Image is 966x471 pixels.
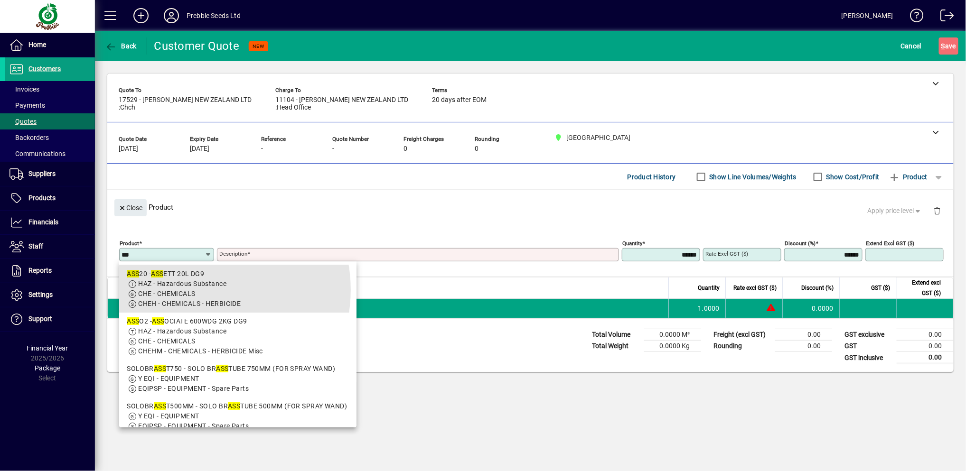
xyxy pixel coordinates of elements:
[864,203,927,220] button: Apply price level
[119,313,356,360] mat-option: ASSO2 - ASSOCIATE 600WDG 2KG DG9
[801,283,834,293] span: Discount (%)
[775,329,832,341] td: 0.00
[5,235,95,259] a: Staff
[785,240,816,247] mat-label: Discount (%)
[5,186,95,210] a: Products
[119,96,261,111] span: 17529 - [PERSON_NAME] NEW ZEALAND LTD :Chch
[190,145,209,153] span: [DATE]
[5,211,95,234] a: Financials
[28,65,61,73] span: Customers
[705,250,748,257] mat-label: Rate excl GST ($)
[138,290,196,297] span: CHE - CHEMICALS
[332,145,334,153] span: -
[138,347,263,355] span: CHEHM - CHEMICALS - HERBICIDE Misc
[28,242,43,250] span: Staff
[872,283,891,293] span: GST ($)
[152,317,164,325] em: ASS
[926,206,949,215] app-page-header-button: Delete
[261,145,263,153] span: -
[275,96,418,111] span: 11104 - [PERSON_NAME] NEW ZEALAND LTD :Head Office
[103,37,139,55] button: Back
[138,375,199,382] span: Y EQI - EQUIPMENT
[901,38,922,54] span: Cancel
[9,134,49,141] span: Backorders
[5,307,95,331] a: Support
[126,7,156,24] button: Add
[628,169,676,185] span: Product History
[644,329,701,341] td: 0.0000 M³
[475,145,478,153] span: 0
[187,8,241,23] div: Prebble Seeds Ltd
[28,315,52,323] span: Support
[868,206,923,216] span: Apply price level
[28,170,56,177] span: Suppliers
[926,199,949,222] button: Delete
[119,397,356,435] mat-option: SOLOBRASST500MM - SOLO BRASS TUBE 500MM (FOR SPRAY WAND)
[897,341,954,352] td: 0.00
[624,168,680,185] button: Product History
[840,341,897,352] td: GST
[899,37,924,55] button: Cancel
[897,329,954,341] td: 0.00
[698,304,720,313] span: 1.0000
[127,317,139,325] em: ASS
[840,329,897,341] td: GST exclusive
[119,145,138,153] span: [DATE]
[138,422,249,430] span: EQIPSP - EQUIPMENT - Spare Parts
[903,2,924,33] a: Knowledge Base
[127,364,349,374] div: SOLOBR T750 - SOLO BR TUBE 750MM (FOR SPRAY WAND)
[28,267,52,274] span: Reports
[9,150,66,157] span: Communications
[698,283,720,293] span: Quantity
[708,172,797,182] label: Show Line Volumes/Weights
[403,145,407,153] span: 0
[432,96,487,104] span: 20 days after EOM
[941,38,956,54] span: ave
[156,7,187,24] button: Profile
[95,37,147,55] app-page-header-button: Back
[902,277,941,298] span: Extend excl GST ($)
[5,283,95,307] a: Settings
[9,118,37,125] span: Quotes
[118,200,143,216] span: Close
[138,300,241,307] span: CHEH - CHEMICALS - HERBICIDE
[28,218,58,226] span: Financials
[151,270,163,277] em: ASS
[228,402,240,410] em: ASS
[127,269,349,279] div: 20 - ETT 20L DG9
[138,337,196,345] span: CHE - CHEMICALS
[105,42,137,50] span: Back
[253,43,264,49] span: NEW
[775,341,832,352] td: 0.00
[5,259,95,283] a: Reports
[5,81,95,97] a: Invoices
[733,283,777,293] span: Rate excl GST ($)
[154,402,166,410] em: ASS
[897,352,954,364] td: 0.00
[5,97,95,113] a: Payments
[5,129,95,146] a: Backorders
[840,352,897,364] td: GST inclusive
[27,344,68,352] span: Financial Year
[587,341,644,352] td: Total Weight
[5,113,95,129] a: Quotes
[842,8,893,23] div: [PERSON_NAME]
[9,85,39,93] span: Invoices
[28,194,56,202] span: Products
[709,329,775,341] td: Freight (excl GST)
[112,203,149,212] app-page-header-button: Close
[5,146,95,162] a: Communications
[866,240,915,247] mat-label: Extend excl GST ($)
[154,365,166,372] em: ASS
[5,162,95,186] a: Suppliers
[933,2,954,33] a: Logout
[28,291,53,298] span: Settings
[107,190,954,224] div: Product
[119,265,356,313] mat-option: ASS20 - ASSETT 20L DG9
[825,172,880,182] label: Show Cost/Profit
[5,33,95,57] a: Home
[28,41,46,48] span: Home
[941,42,945,50] span: S
[939,37,958,55] button: Save
[622,240,642,247] mat-label: Quantity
